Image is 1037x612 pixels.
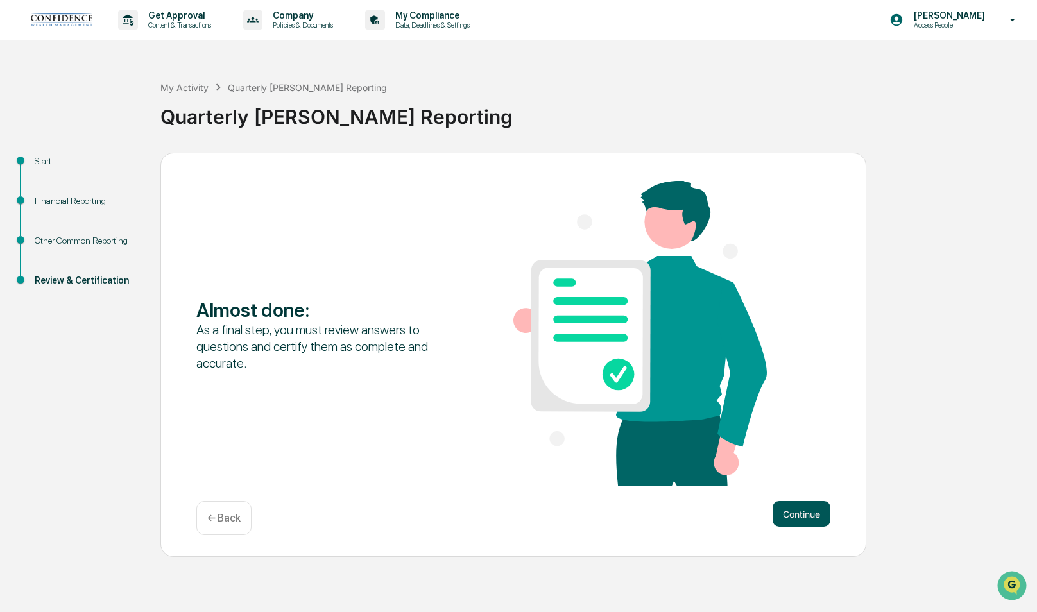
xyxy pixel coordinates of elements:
iframe: Open customer support [996,570,1031,604]
img: logo [31,13,92,26]
button: Start new chat [218,101,234,117]
div: Almost done : [196,298,450,321]
a: Powered byPylon [90,216,155,226]
div: As a final step, you must review answers to questions and certify them as complete and accurate. [196,321,450,371]
div: Start new chat [44,98,210,110]
div: We're available if you need us! [44,110,162,121]
p: Data, Deadlines & Settings [385,21,476,30]
span: Attestations [106,161,159,174]
img: Almost done [513,181,767,486]
a: 🖐️Preclearance [8,156,88,179]
p: Access People [904,21,991,30]
div: Review & Certification [35,274,140,287]
button: Continue [773,501,830,527]
img: 1746055101610-c473b297-6a78-478c-a979-82029cc54cd1 [13,98,36,121]
p: Get Approval [138,10,218,21]
span: Preclearance [26,161,83,174]
a: 🔎Data Lookup [8,180,86,203]
p: My Compliance [385,10,476,21]
div: Quarterly [PERSON_NAME] Reporting [160,95,1031,128]
p: Content & Transactions [138,21,218,30]
div: Other Common Reporting [35,234,140,248]
div: Financial Reporting [35,194,140,208]
div: 🔎 [13,187,23,197]
a: 🗄️Attestations [88,156,164,179]
span: Pylon [128,217,155,226]
p: Company [262,10,339,21]
p: [PERSON_NAME] [904,10,991,21]
p: ← Back [207,512,241,524]
span: Data Lookup [26,185,81,198]
p: How can we help? [13,26,234,47]
div: 🖐️ [13,162,23,173]
div: Start [35,155,140,168]
div: My Activity [160,82,209,93]
div: Quarterly [PERSON_NAME] Reporting [228,82,387,93]
p: Policies & Documents [262,21,339,30]
div: 🗄️ [93,162,103,173]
